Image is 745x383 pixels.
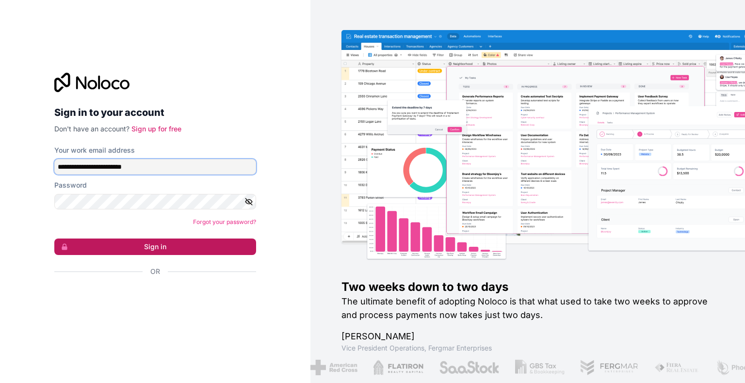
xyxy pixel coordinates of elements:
[49,287,253,308] iframe: Sign in with Google Button
[310,360,357,375] img: /assets/american-red-cross-BAupjrZR.png
[341,330,714,343] h1: [PERSON_NAME]
[341,295,714,322] h2: The ultimate benefit of adopting Noloco is that what used to take two weeks to approve and proces...
[373,360,423,375] img: /assets/flatiron-C8eUkumj.png
[54,125,130,133] span: Don't have an account?
[341,343,714,353] h1: Vice President Operations , Fergmar Enterprises
[341,279,714,295] h1: Two weeks down to two days
[54,180,87,190] label: Password
[54,159,256,175] input: Email address
[54,104,256,121] h2: Sign in to your account
[515,360,565,375] img: /assets/gbstax-C-GtDUiK.png
[54,145,135,155] label: Your work email address
[54,194,256,209] input: Password
[580,360,639,375] img: /assets/fergmar-CudnrXN5.png
[193,218,256,225] a: Forgot your password?
[654,360,700,375] img: /assets/fiera-fwj2N5v4.png
[131,125,181,133] a: Sign up for free
[54,239,256,255] button: Sign in
[150,267,160,276] span: Or
[439,360,500,375] img: /assets/saastock-C6Zbiodz.png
